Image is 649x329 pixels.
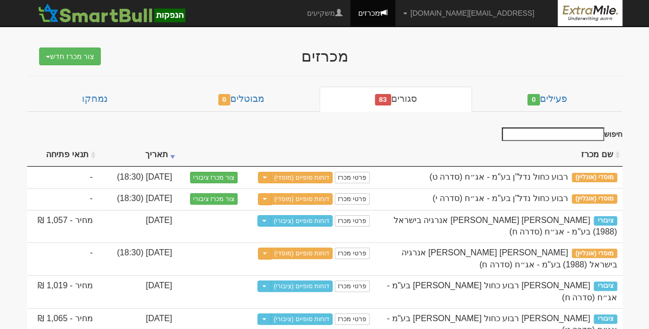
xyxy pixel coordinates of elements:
[163,87,320,112] a: מבוטלים
[335,280,369,292] a: פרטי מכרז
[27,210,98,243] td: מחיר - 1,057 ₪
[594,314,617,324] span: ציבורי
[271,248,333,259] a: דוחות סופיים (מוסדי)
[335,172,369,183] a: פרטי מכרז
[335,248,369,259] a: פרטי מכרז
[387,281,617,302] span: אלון רבוע כחול ישראל בע"מ - אג״ח (סדרה ח)
[335,313,369,325] a: פרטי מכרז
[39,48,101,65] button: צור מכרז חדש
[27,188,98,210] td: -
[572,249,617,258] span: מוסדי (אונליין)
[594,216,617,226] span: ציבורי
[27,144,98,167] th: תנאי פתיחה : activate to sort column ascending
[98,275,178,308] td: [DATE]
[98,188,178,210] td: [DATE] (18:30)
[271,193,333,205] a: דוחות סופיים (מוסדי)
[190,172,238,183] button: צור מכרז ציבורי
[472,87,622,112] a: פעילים
[27,275,98,308] td: מחיר - 1,019 ₪
[218,94,231,105] span: 0
[98,210,178,243] td: [DATE]
[498,127,622,141] label: חיפוש
[270,215,333,227] a: דוחות סופיים (ציבורי)
[35,3,188,23] img: SmartBull Logo
[335,193,369,205] a: פרטי מכרז
[27,242,98,275] td: -
[190,193,238,205] button: צור מכרז ציבורי
[27,87,163,112] a: נמחקו
[335,215,369,227] a: פרטי מכרז
[271,172,333,183] a: דוחות סופיים (מוסדי)
[98,242,178,275] td: [DATE] (18:30)
[375,94,391,105] span: 83
[429,172,568,181] span: רבוע כחול נדל"ן בע"מ - אג״ח (סדרה ט)
[270,280,333,292] a: דוחות סופיים (ציבורי)
[320,87,473,112] a: סגורים
[432,194,568,203] span: רבוע כחול נדל"ן בע"מ - אג״ח (סדרה י)
[98,144,178,167] th: תאריך : activate to sort column ascending
[121,48,528,65] div: מכרזים
[572,194,617,204] span: מוסדי (אונליין)
[27,167,98,189] td: -
[270,313,333,325] a: דוחות סופיים (ציבורי)
[375,144,622,167] th: שם מכרז : activate to sort column ascending
[502,127,604,141] input: חיפוש
[402,248,617,269] span: דור אלון אנרגיה בישראל (1988) בע"מ - אג״ח (סדרה ח)
[98,167,178,189] td: [DATE] (18:30)
[394,216,617,237] span: דור אלון אנרגיה בישראל (1988) בע"מ - אג״ח (סדרה ח)
[572,173,617,182] span: מוסדי (אונליין)
[594,281,617,291] span: ציבורי
[527,94,540,105] span: 0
